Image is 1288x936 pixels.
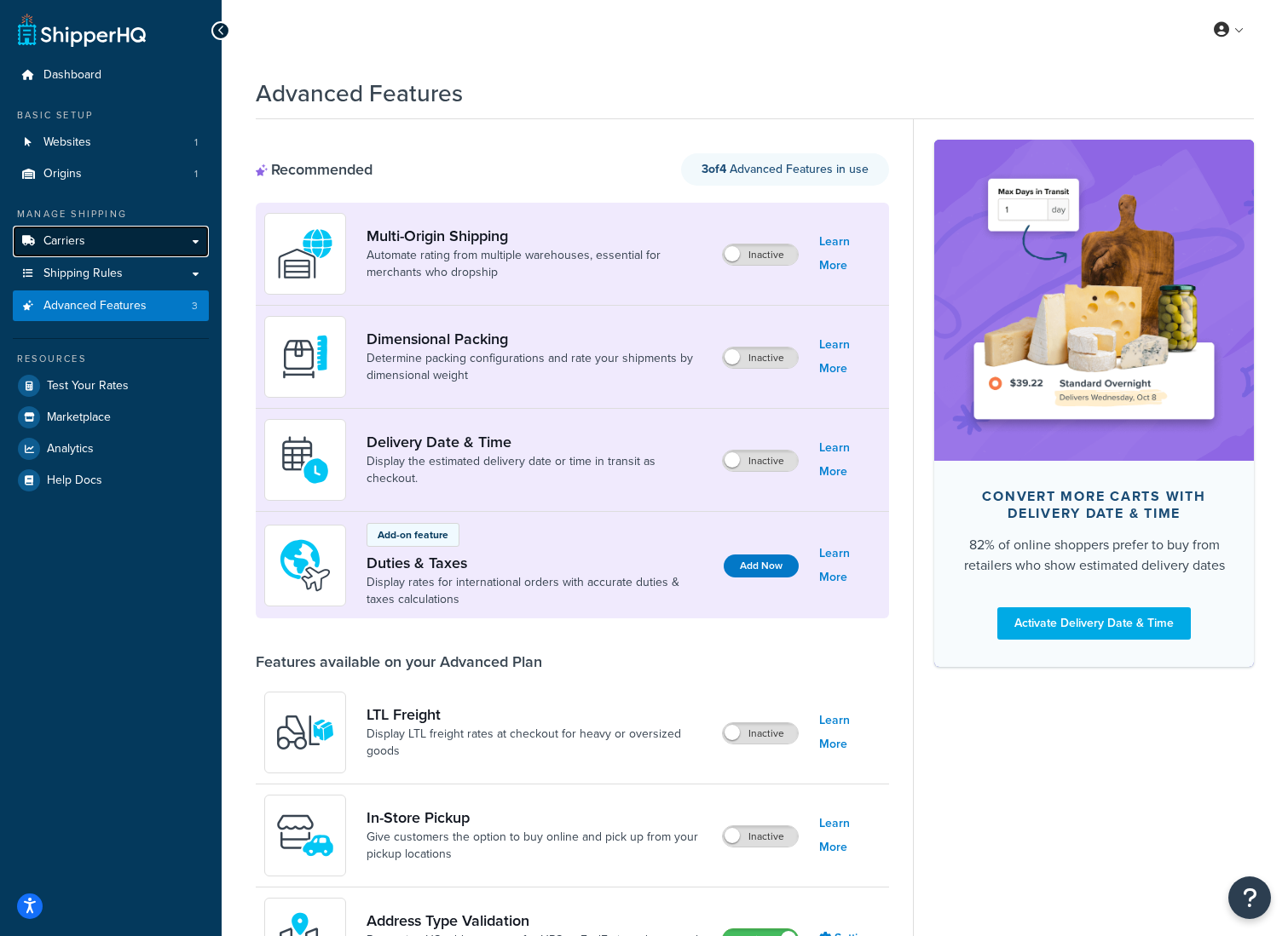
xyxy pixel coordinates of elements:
img: gfkeb5ejjkALwAAAABJRU5ErkJggg== [275,430,335,490]
a: Duties & Taxes [367,554,710,572]
li: Websites [13,127,209,158]
span: 3 [192,299,198,313]
a: LTL Freight [367,705,708,724]
img: wfgcfpwTIucLEAAAAASUVORK5CYII= [275,806,335,865]
p: Add-on feature [378,527,448,543]
button: Add Now [724,554,799,577]
button: Open Resource Center [1228,876,1271,919]
a: Activate Delivery Date & Time [997,607,1191,640]
a: Multi-Origin Shipping [367,227,708,245]
label: Inactive [723,451,798,471]
div: Convert more carts with delivery date & time [962,488,1227,522]
a: Learn More [819,230,881,278]
span: Test Your Rates [47,379,129,393]
div: 82% of online shoppers prefer to buy from retailers who show estimated delivery dates [962,535,1227,576]
label: Inactive [723,723,798,744]
span: Shipping Rules [43,267,123,281]
label: Inactive [723,826,798,847]
span: 1 [194,135,198,150]
span: Help Docs [47,474,102,488]
a: Display the estimated delivery date or time in transit as checkout. [367,453,708,487]
a: Help Docs [13,465,209,496]
a: Carriers [13,226,209,257]
a: Learn More [819,436,881,484]
label: Inactive [723,244,798,265]
img: y79ZsPf0fXUFUhFXDzUgf+ktZg5F2+ohG75+v3d2s1D9TjoU8PiyCIluIjV41seZevKCRuEjTPPOKHJsQcmKCXGdfprl3L4q7... [275,703,335,762]
span: Analytics [47,442,94,457]
a: Display rates for international orders with accurate duties & taxes calculations [367,574,710,608]
span: 1 [194,167,198,181]
span: Advanced Features [43,299,147,313]
a: In-Store Pickup [367,808,708,827]
img: WatD5o0RtDAAAAAElFTkSuQmCC [275,224,335,284]
a: Automate rating from multiple warehouses, essential for merchants who dropship [367,247,708,281]
div: Manage Shipping [13,207,209,221]
img: feature-image-ddt-36eae7f7280da8017bfb280eaccd9c446f90b1fe08728e4019434db127062ab4.png [960,165,1228,434]
a: Dashboard [13,60,209,91]
label: Inactive [723,347,798,368]
span: Dashboard [43,68,101,83]
span: Origins [43,167,82,181]
a: Learn More [819,709,881,756]
span: Marketplace [47,411,111,425]
strong: 3 of 4 [702,160,726,178]
li: Advanced Features [13,290,209,322]
a: Learn More [819,333,881,381]
a: Determine packing configurations and rate your shipments by dimensional weight [367,350,708,384]
li: Origins [13,158,209,190]
a: Give customers the option to buy online and pick up from your pickup locations [367,829,708,863]
img: icon-duo-feat-landed-cost-7136b061.png [275,536,335,595]
a: Learn More [819,542,881,589]
a: Shipping Rules [13,258,209,290]
a: Websites1 [13,127,209,158]
span: Websites [43,135,91,150]
a: Display LTL freight rates at checkout for heavy or oversized goods [367,726,708,760]
a: Advanced Features3 [13,290,209,322]
div: Resources [13,352,209,366]
div: Recommended [256,160,373,179]
img: DTVBYsAAAAAASUVORK5CYII= [275,327,335,387]
a: Learn More [819,812,881,859]
a: Analytics [13,434,209,464]
a: Delivery Date & Time [367,433,708,451]
a: Address Type Validation [367,911,708,930]
div: Basic Setup [13,108,209,123]
a: Origins1 [13,158,209,190]
a: Dimensional Packing [367,330,708,348]
div: Features available on your Advanced Plan [256,652,542,671]
a: Marketplace [13,402,209,433]
span: Carriers [43,234,85,249]
span: Advanced Features in use [702,160,869,178]
a: Test Your Rates [13,370,209,401]
h1: Advanced Features [256,77,463,110]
